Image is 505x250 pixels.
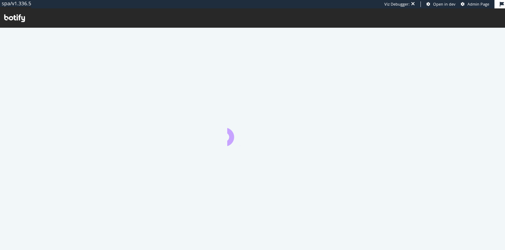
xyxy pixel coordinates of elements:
div: animation [227,121,278,146]
div: Viz Debugger: [384,1,410,7]
a: Admin Page [461,1,489,7]
span: Admin Page [467,1,489,7]
span: Open in dev [433,1,456,7]
a: Open in dev [426,1,456,7]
